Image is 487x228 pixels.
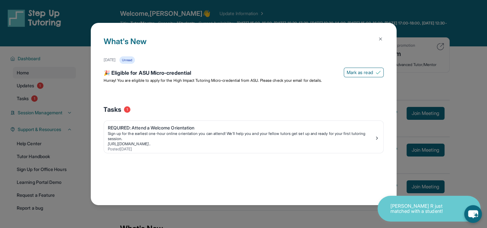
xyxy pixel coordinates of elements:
[390,204,455,214] p: [PERSON_NAME] R just matched with a student!
[104,57,116,62] div: [DATE]
[108,141,151,146] a: [URL][DOMAIN_NAME]..
[347,69,373,76] span: Mark as read
[104,69,384,78] div: 🎉 Eligible for ASU Micro-credential
[344,68,384,77] button: Mark as read
[104,36,384,56] h1: What's New
[376,70,381,75] img: Mark as read
[378,36,383,42] img: Close Icon
[108,131,374,141] div: Sign up for the earliest one-hour online orientation you can attend! We’ll help you and your fell...
[108,125,374,131] div: REQUIRED: Attend a Welcome Orientation
[104,105,121,114] span: Tasks
[119,56,135,64] div: Unread
[104,121,383,153] a: REQUIRED: Attend a Welcome OrientationSign up for the earliest one-hour online orientation you ca...
[464,205,482,223] button: chat-button
[124,106,130,113] span: 1
[108,147,374,152] div: Posted [DATE]
[104,78,322,83] span: Hurray! You are eligible to apply for the High Impact Tutoring Micro-credential from ASU. Please ...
